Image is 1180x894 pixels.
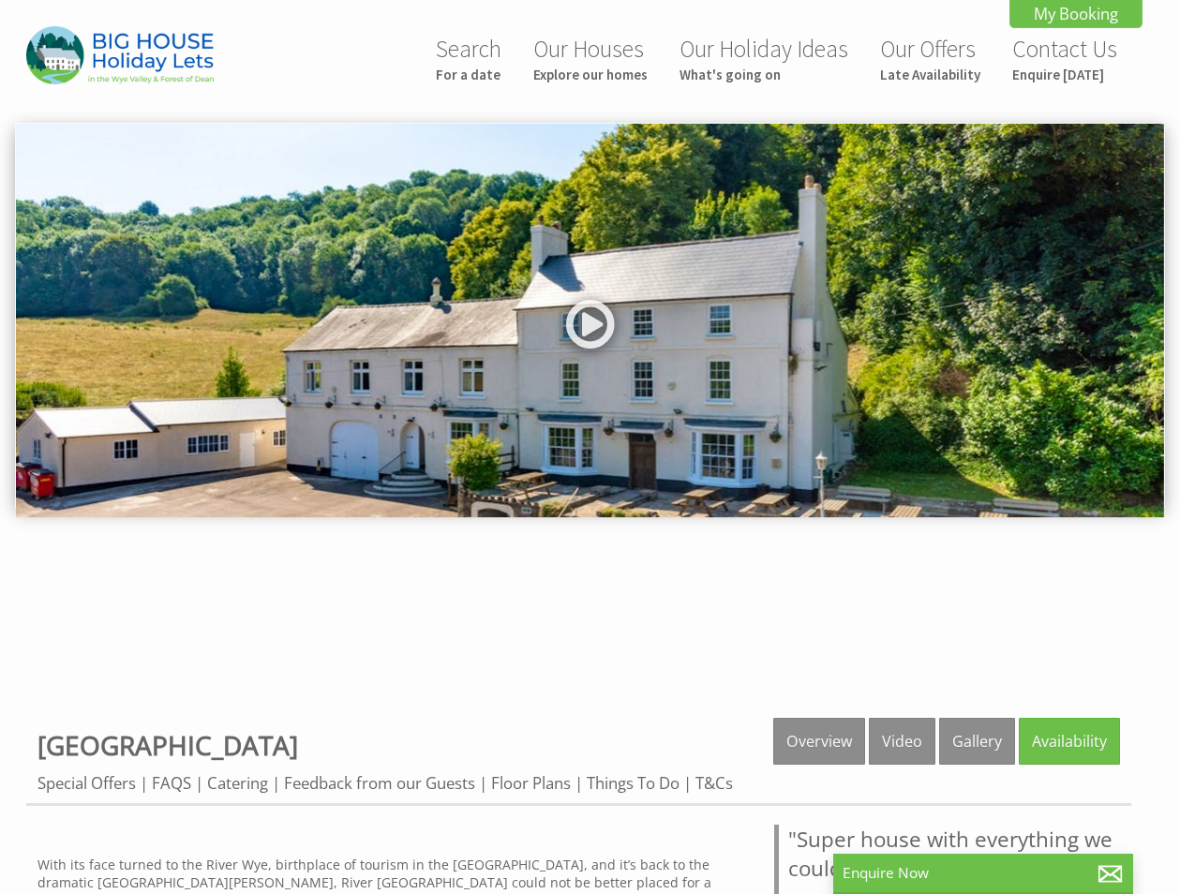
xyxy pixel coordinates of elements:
p: Enquire Now [843,863,1124,883]
a: Availability [1019,718,1120,765]
small: For a date [436,66,501,83]
a: Feedback from our Guests [284,772,475,794]
a: Special Offers [37,772,136,794]
a: Our OffersLate Availability [880,34,980,83]
a: Gallery [939,718,1015,765]
small: Late Availability [880,66,980,83]
a: SearchFor a date [436,34,501,83]
a: Things To Do [587,772,680,794]
small: Explore our homes [533,66,648,83]
a: Our Holiday IdeasWhat's going on [680,34,848,83]
a: Contact UsEnquire [DATE] [1012,34,1117,83]
a: Video [869,718,935,765]
iframe: Customer reviews powered by Trustpilot [11,562,1169,703]
small: What's going on [680,66,848,83]
a: Our HousesExplore our homes [533,34,648,83]
a: T&Cs [695,772,733,794]
a: FAQS [152,772,191,794]
small: Enquire [DATE] [1012,66,1117,83]
a: Catering [207,772,268,794]
a: [GEOGRAPHIC_DATA] [37,727,298,763]
a: Overview [773,718,865,765]
img: Big House Holiday Lets [26,26,214,83]
a: Floor Plans [491,772,571,794]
